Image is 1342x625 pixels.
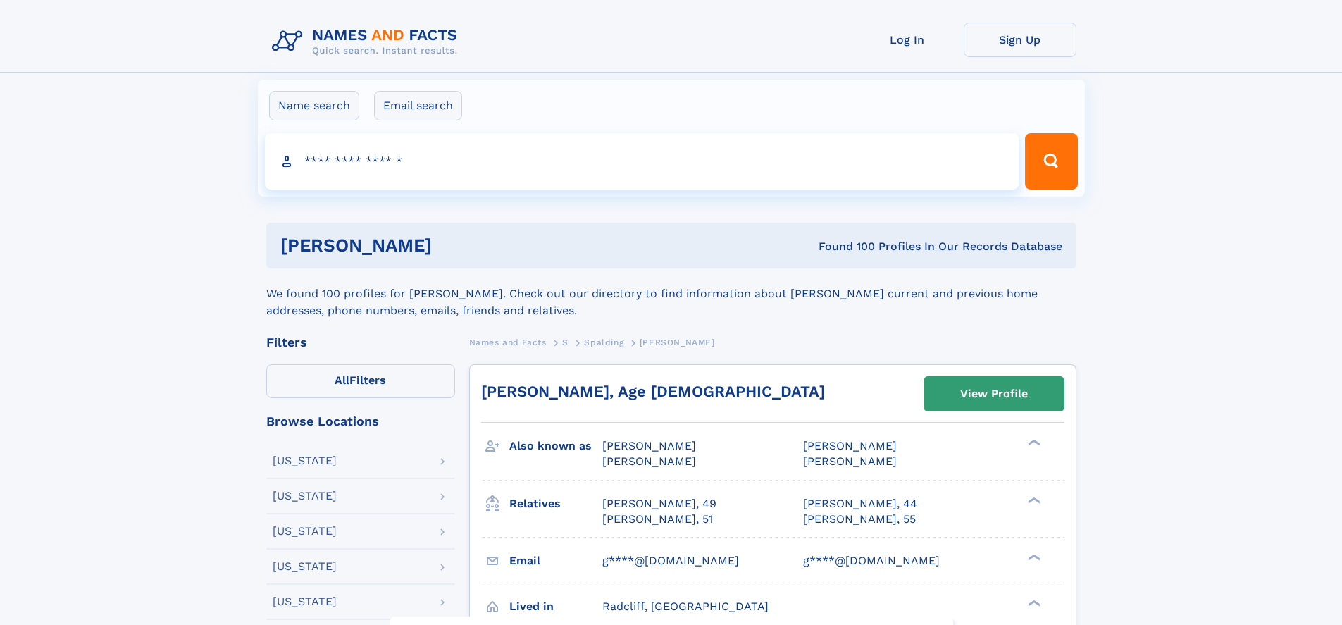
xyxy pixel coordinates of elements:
[374,91,462,120] label: Email search
[266,268,1076,319] div: We found 100 profiles for [PERSON_NAME]. Check out our directory to find information about [PERSO...
[803,496,917,512] a: [PERSON_NAME], 44
[266,415,455,428] div: Browse Locations
[803,439,897,452] span: [PERSON_NAME]
[266,23,469,61] img: Logo Names and Facts
[509,492,602,516] h3: Relatives
[625,239,1062,254] div: Found 100 Profiles In Our Records Database
[924,377,1064,411] a: View Profile
[562,338,569,347] span: S
[1024,598,1041,607] div: ❯
[509,595,602,619] h3: Lived in
[803,454,897,468] span: [PERSON_NAME]
[1025,133,1077,190] button: Search Button
[602,600,769,613] span: Radcliff, [GEOGRAPHIC_DATA]
[469,333,547,351] a: Names and Facts
[273,490,337,502] div: [US_STATE]
[273,561,337,572] div: [US_STATE]
[584,333,623,351] a: Spalding
[602,439,696,452] span: [PERSON_NAME]
[602,512,713,527] a: [PERSON_NAME], 51
[640,338,715,347] span: [PERSON_NAME]
[1024,438,1041,447] div: ❯
[960,378,1028,410] div: View Profile
[273,455,337,466] div: [US_STATE]
[851,23,964,57] a: Log In
[509,434,602,458] h3: Also known as
[266,364,455,398] label: Filters
[273,596,337,607] div: [US_STATE]
[481,383,825,400] a: [PERSON_NAME], Age [DEMOGRAPHIC_DATA]
[584,338,623,347] span: Spalding
[964,23,1076,57] a: Sign Up
[562,333,569,351] a: S
[509,549,602,573] h3: Email
[269,91,359,120] label: Name search
[273,526,337,537] div: [US_STATE]
[266,336,455,349] div: Filters
[803,512,916,527] a: [PERSON_NAME], 55
[335,373,349,387] span: All
[1024,495,1041,505] div: ❯
[280,237,626,254] h1: [PERSON_NAME]
[265,133,1019,190] input: search input
[1024,552,1041,562] div: ❯
[602,454,696,468] span: [PERSON_NAME]
[602,496,716,512] a: [PERSON_NAME], 49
